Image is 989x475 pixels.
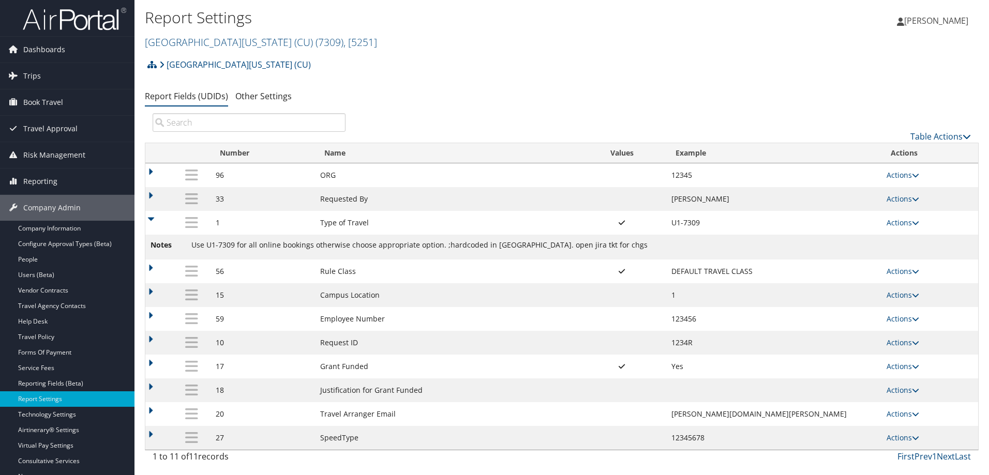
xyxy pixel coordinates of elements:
span: Dashboards [23,37,65,63]
td: 17 [211,355,315,378]
a: Actions [887,194,919,204]
span: Trips [23,63,41,89]
th: Number [211,143,315,163]
span: ( 7309 ) [316,35,343,49]
a: Actions [887,218,919,227]
div: 1 to 11 of records [153,450,346,468]
a: Actions [887,385,919,395]
td: U1-7309 [666,211,881,235]
td: 27 [211,426,315,450]
span: 11 [189,451,198,462]
td: [PERSON_NAME][DOMAIN_NAME][PERSON_NAME] [666,402,881,426]
a: [GEOGRAPHIC_DATA][US_STATE] (CU) [145,35,377,49]
td: Requested By [315,187,578,211]
a: Actions [887,361,919,371]
td: 1 [211,211,315,235]
span: Company Admin [23,195,81,221]
td: 20 [211,402,315,426]
a: Actions [887,170,919,180]
td: Rule Class [315,259,578,283]
a: Report Fields (UDIDs) [145,90,228,102]
span: , [ 5251 ] [343,35,377,49]
th: Name [315,143,578,163]
td: Yes [666,355,881,378]
input: Search [153,113,346,132]
a: Actions [887,266,919,276]
a: Actions [887,290,919,300]
span: Travel Approval [23,116,78,142]
span: Risk Management [23,142,85,168]
a: 1 [932,451,937,462]
td: 10 [211,331,315,355]
a: [GEOGRAPHIC_DATA][US_STATE] (CU) [159,54,311,75]
td: Type of Travel [315,211,578,235]
td: SpeedType [315,426,578,450]
a: Actions [887,433,919,442]
td: Travel Arranger Email [315,402,578,426]
span: Reporting [23,168,57,194]
a: Prev [915,451,932,462]
td: 123456 [666,307,881,331]
td: Campus Location [315,283,578,307]
td: Request ID [315,331,578,355]
th: Values [578,143,667,163]
span: Use U1-7309 for all online bookings otherwise choose appropriate option. ;hardcoded in [GEOGRAPHI... [191,240,648,250]
td: 18 [211,378,315,402]
td: 12345 [666,163,881,187]
td: Grant Funded [315,355,578,378]
a: Other Settings [235,90,292,102]
td: [PERSON_NAME] [666,187,881,211]
a: Last [955,451,971,462]
a: Actions [887,409,919,419]
td: 59 [211,307,315,331]
th: : activate to sort column descending [172,143,211,163]
td: 96 [211,163,315,187]
td: 1234R [666,331,881,355]
td: 33 [211,187,315,211]
td: Justification for Grant Funded [315,378,578,402]
span: Book Travel [23,89,63,115]
td: Employee Number [315,307,578,331]
th: Example [666,143,881,163]
span: [PERSON_NAME] [904,15,968,26]
td: 12345678 [666,426,881,450]
td: DEFAULT TRAVEL CLASS [666,259,881,283]
td: 56 [211,259,315,283]
td: 1 [666,283,881,307]
a: Table Actions [910,131,971,142]
td: 15 [211,283,315,307]
th: Actions [881,143,978,163]
a: First [897,451,915,462]
a: Next [937,451,955,462]
a: Actions [887,314,919,324]
a: Actions [887,338,919,347]
h1: Report Settings [145,7,701,28]
img: airportal-logo.png [23,7,126,31]
span: Notes [151,239,189,251]
td: ORG [315,163,578,187]
a: [PERSON_NAME] [897,5,979,36]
